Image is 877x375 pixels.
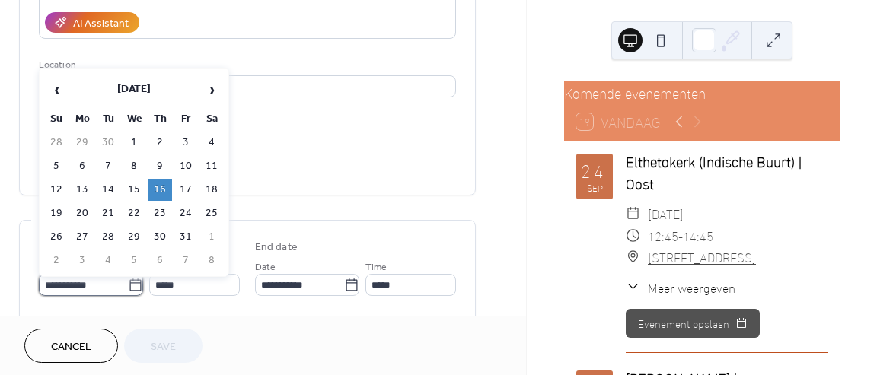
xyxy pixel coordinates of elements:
div: ​ [626,202,640,224]
button: Cancel [24,329,118,363]
td: 6 [148,249,172,272]
td: 6 [70,155,94,177]
td: 14 [96,179,120,201]
td: 2 [44,249,69,272]
td: 2 [148,132,172,154]
span: 12:45 [648,224,678,246]
div: Location [39,57,453,73]
div: ​ [626,246,640,268]
td: 12 [44,179,69,201]
div: sep [587,183,603,192]
a: [STREET_ADDRESS] [648,246,756,268]
div: 24 [581,160,609,179]
td: 7 [174,249,198,272]
td: 13 [70,179,94,201]
th: Th [148,108,172,130]
td: 18 [199,179,224,201]
div: ​ [626,277,640,296]
span: Meer weergeven [648,277,735,296]
td: 10 [174,155,198,177]
td: 30 [148,226,172,248]
td: 26 [44,226,69,248]
td: 8 [199,249,224,272]
th: [DATE] [70,74,198,106]
td: 16 [148,179,172,201]
td: 30 [96,132,120,154]
td: 4 [96,249,120,272]
div: Komende evenementen [564,81,840,103]
td: 1 [122,132,146,154]
td: 5 [44,155,69,177]
span: › [200,75,223,105]
td: 20 [70,202,94,224]
div: AI Assistant [73,16,129,32]
td: 21 [96,202,120,224]
td: 4 [199,132,224,154]
td: 3 [70,249,94,272]
td: 24 [174,202,198,224]
th: Tu [96,108,120,130]
span: Date [255,259,276,275]
span: Cancel [51,339,91,355]
td: 7 [96,155,120,177]
td: 28 [44,132,69,154]
span: 14:45 [683,224,713,246]
div: End date [255,240,298,256]
td: 3 [174,132,198,154]
td: 17 [174,179,198,201]
td: 23 [148,202,172,224]
td: 19 [44,202,69,224]
td: 27 [70,226,94,248]
span: ‹ [45,75,68,105]
th: Fr [174,108,198,130]
span: Time [365,259,387,275]
div: Elthetokerk (Indische Buurt) | Oost [626,150,828,194]
td: 28 [96,226,120,248]
td: 31 [174,226,198,248]
td: 8 [122,155,146,177]
th: We [122,108,146,130]
span: - [678,224,683,246]
th: Su [44,108,69,130]
div: ​ [626,224,640,246]
button: AI Assistant [45,12,139,33]
th: Sa [199,108,224,130]
td: 29 [70,132,94,154]
span: [DATE] [648,202,684,224]
button: Evenement opslaan [626,309,760,338]
td: 22 [122,202,146,224]
td: 15 [122,179,146,201]
td: 11 [199,155,224,177]
td: 5 [122,249,146,272]
th: Mo [70,108,94,130]
td: 25 [199,202,224,224]
button: ​Meer weergeven [626,277,735,296]
td: 29 [122,226,146,248]
td: 1 [199,226,224,248]
td: 9 [148,155,172,177]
